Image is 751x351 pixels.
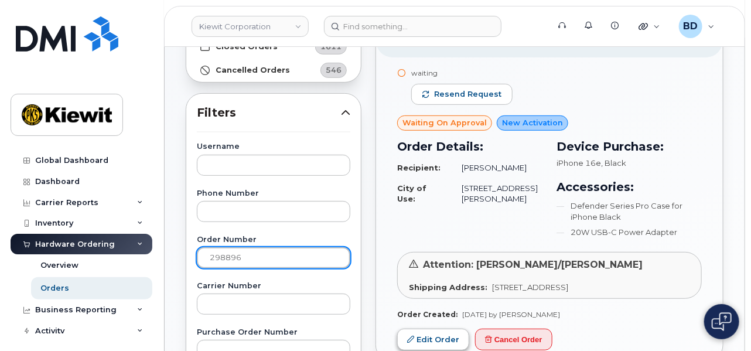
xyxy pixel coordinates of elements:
a: Edit Order [397,329,469,350]
span: [DATE] by [PERSON_NAME] [462,310,560,319]
input: Find something... [324,16,501,37]
label: Carrier Number [197,282,350,290]
label: Phone Number [197,190,350,197]
span: Filters [197,104,341,121]
label: Username [197,143,350,151]
span: New Activation [502,117,563,128]
div: Quicklinks [630,15,668,38]
h3: Device Purchase: [557,138,702,155]
span: [STREET_ADDRESS] [492,282,568,292]
strong: City of Use: [397,183,426,204]
div: Barbara Dye [671,15,723,38]
td: [PERSON_NAME] [452,158,542,178]
strong: Cancelled Orders [216,66,290,75]
a: Kiewit Corporation [192,16,309,37]
strong: Recipient: [397,163,441,172]
strong: Order Created: [397,310,458,319]
span: 546 [326,64,342,76]
div: waiting [411,68,513,78]
span: Attention: [PERSON_NAME]/[PERSON_NAME] [423,259,643,270]
h3: Accessories: [557,178,702,196]
span: , Black [601,158,626,168]
span: BD [683,19,698,33]
img: Open chat [712,312,732,331]
button: Cancel Order [475,329,552,350]
span: Resend request [434,89,501,100]
li: Defender Series Pro Case for iPhone Black [557,200,702,222]
label: Purchase Order Number [197,329,350,336]
strong: Shipping Address: [409,282,487,292]
li: 20W USB-C Power Adapter [557,227,702,238]
h3: Order Details: [397,138,542,155]
button: Resend request [411,84,513,105]
span: Waiting On Approval [402,117,487,128]
span: iPhone 16e [557,158,601,168]
td: [STREET_ADDRESS][PERSON_NAME] [452,178,542,209]
label: Order Number [197,236,350,244]
a: Cancelled Orders546 [186,59,361,82]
